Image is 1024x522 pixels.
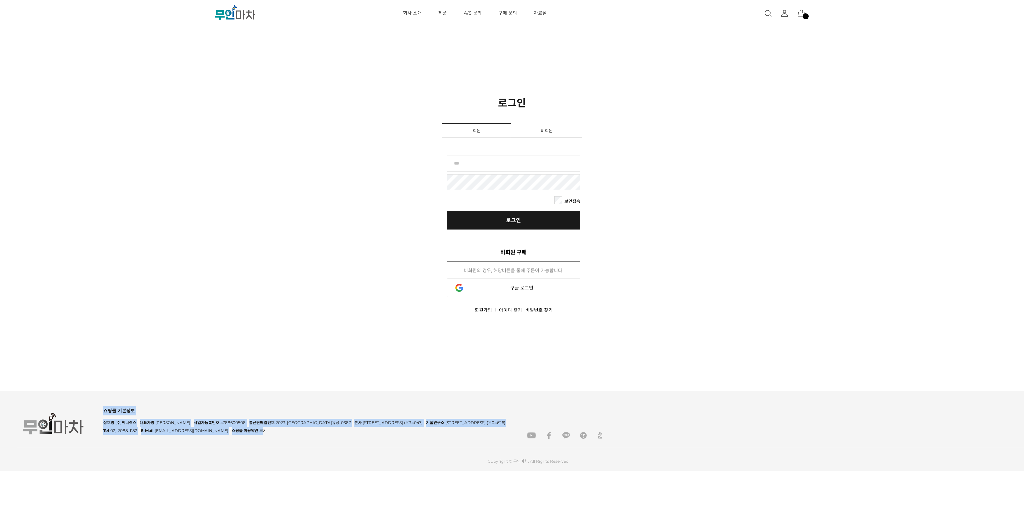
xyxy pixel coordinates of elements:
a: tistory [577,432,590,439]
a: 쇼핑몰 이용약관 보기 [232,428,267,433]
h2: 로그인 [498,95,526,110]
label: 아이디 [447,156,580,174]
a: 로그인 [447,211,580,230]
span: [STREET_ADDRESS] (우34047) [363,420,423,425]
a: 비회원 구매 [447,243,580,261]
span: 통신판매업번호 [249,420,275,425]
a: 회원가입 [475,307,492,313]
span: (주)씨너렉스 [115,420,136,425]
span: 쇼핑몰 이용약관 [232,428,258,433]
span: 보기 [259,428,267,433]
a: kakao [559,432,573,439]
span: 상호명 [103,420,114,425]
span: 본사 [354,420,362,425]
div: 쇼핑몰 기본정보 [103,406,521,415]
div: Copyright © 무인마차. All Rights Reserved. [488,458,570,464]
span: 02) 2088-1182 [110,428,137,433]
span: 1 [805,14,806,18]
span: 대표자명 [140,420,154,425]
span: [EMAIL_ADDRESS][DOMAIN_NAME] [155,428,228,433]
li: 회원 [442,123,511,137]
a: 비밀번호 찾기 [525,307,553,313]
span: 사업자등록번호 [194,420,219,425]
span: 기술연구소 [426,420,444,425]
a: 아이디 찾기 [499,307,522,313]
span: [PERSON_NAME] [155,420,190,425]
li: 비회원 [512,124,581,137]
span: [STREET_ADDRESS] (우04626) [445,420,505,425]
span: 2023-[GEOGRAPHIC_DATA]유성-0387 [276,420,351,425]
a: youtube [524,432,539,439]
label: 보안접속 [564,198,580,204]
a: synerex [593,432,603,439]
label: 비밀번호 [447,174,580,193]
div: 비회원의 경우, 해당버튼을 통해 주문이 가능합니다. [447,267,580,273]
span: Tel [103,428,109,433]
a: facebook [542,432,556,439]
span: 4788600508 [220,420,246,425]
span: E-Mail [141,428,154,433]
a: 구글 로그인 [447,278,580,297]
